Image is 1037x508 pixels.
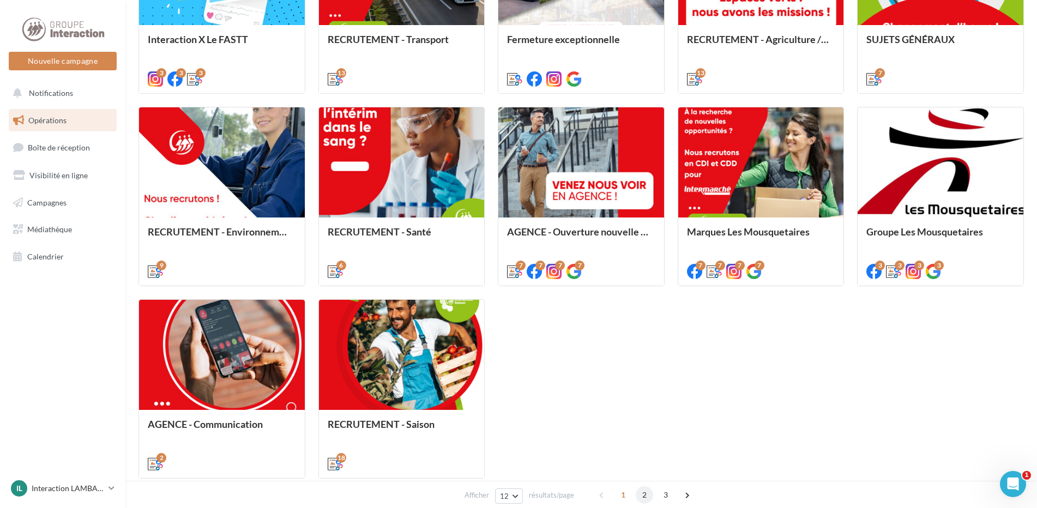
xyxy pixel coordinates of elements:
[866,34,1015,56] div: SUJETS GÉNÉRAUX
[1022,471,1031,480] span: 1
[7,245,119,268] a: Calendrier
[535,261,545,270] div: 7
[176,68,186,78] div: 3
[148,34,296,56] div: Interaction X Le FASTT
[32,483,104,494] p: Interaction LAMBALLE
[148,226,296,248] div: RECRUTEMENT - Environnement
[516,261,526,270] div: 7
[1000,471,1026,497] iframe: Intercom live chat
[735,261,745,270] div: 7
[336,68,346,78] div: 13
[495,488,523,504] button: 12
[336,261,346,270] div: 6
[16,483,22,494] span: IL
[614,486,632,504] span: 1
[895,261,905,270] div: 3
[156,68,166,78] div: 3
[7,109,119,132] a: Opérations
[7,82,114,105] button: Notifications
[28,143,90,152] span: Boîte de réception
[328,34,476,56] div: RECRUTEMENT - Transport
[9,52,117,70] button: Nouvelle campagne
[28,116,67,125] span: Opérations
[529,490,574,500] span: résultats/page
[328,419,476,440] div: RECRUTEMENT - Saison
[328,226,476,248] div: RECRUTEMENT - Santé
[336,453,346,463] div: 18
[555,261,565,270] div: 7
[687,226,835,248] div: Marques Les Mousquetaires
[507,34,655,56] div: Fermeture exceptionnelle
[7,191,119,214] a: Campagnes
[7,164,119,187] a: Visibilité en ligne
[934,261,944,270] div: 3
[7,136,119,159] a: Boîte de réception
[500,492,509,500] span: 12
[27,225,72,234] span: Médiathèque
[156,261,166,270] div: 9
[156,453,166,463] div: 2
[866,226,1015,248] div: Groupe Les Mousquetaires
[7,218,119,241] a: Médiathèque
[196,68,206,78] div: 3
[575,261,584,270] div: 7
[715,261,725,270] div: 7
[755,261,764,270] div: 7
[875,68,885,78] div: 7
[29,88,73,98] span: Notifications
[914,261,924,270] div: 3
[29,171,88,180] span: Visibilité en ligne
[27,197,67,207] span: Campagnes
[465,490,489,500] span: Afficher
[636,486,653,504] span: 2
[657,486,674,504] span: 3
[696,68,706,78] div: 13
[875,261,885,270] div: 3
[27,252,64,261] span: Calendrier
[148,419,296,440] div: AGENCE - Communication
[687,34,835,56] div: RECRUTEMENT - Agriculture / Espaces verts
[507,226,655,248] div: AGENCE - Ouverture nouvelle agence
[9,478,117,499] a: IL Interaction LAMBALLE
[696,261,706,270] div: 7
